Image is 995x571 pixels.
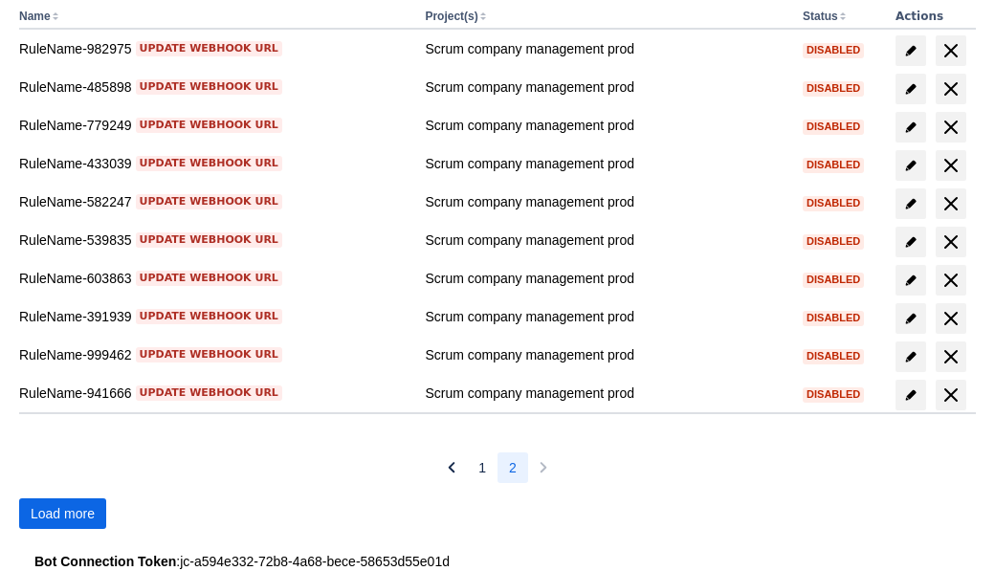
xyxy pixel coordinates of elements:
span: edit [903,43,918,58]
div: RuleName-391939 [19,307,409,326]
span: delete [940,345,962,368]
button: Next [528,452,559,483]
div: RuleName-582247 [19,192,409,211]
span: Update webhook URL [140,232,278,248]
span: Load more [31,498,95,529]
button: Previous [436,452,467,483]
div: Scrum company management prod [425,77,787,97]
th: Actions [888,5,976,30]
span: delete [940,384,962,406]
button: Name [19,10,51,23]
span: Disabled [803,160,864,170]
div: Scrum company management prod [425,269,787,288]
div: RuleName-539835 [19,231,409,250]
div: RuleName-999462 [19,345,409,364]
div: : jc-a594e332-72b8-4a68-bece-58653d55e01d [34,552,961,571]
span: Update webhook URL [140,309,278,324]
div: Scrum company management prod [425,39,787,58]
div: RuleName-779249 [19,116,409,135]
button: Page 1 [467,452,497,483]
span: Disabled [803,198,864,209]
span: delete [940,192,962,215]
div: RuleName-485898 [19,77,409,97]
span: edit [903,158,918,173]
span: delete [940,231,962,253]
nav: Pagination [436,452,559,483]
div: RuleName-603863 [19,269,409,288]
span: Disabled [803,389,864,400]
span: Update webhook URL [140,385,278,401]
span: edit [903,387,918,403]
div: Scrum company management prod [425,116,787,135]
span: Update webhook URL [140,347,278,362]
span: Update webhook URL [140,118,278,133]
span: Update webhook URL [140,194,278,209]
span: delete [940,307,962,330]
span: Disabled [803,236,864,247]
div: RuleName-982975 [19,39,409,58]
span: delete [940,39,962,62]
span: edit [903,311,918,326]
span: Disabled [803,313,864,323]
span: edit [903,273,918,288]
span: delete [940,116,962,139]
span: edit [903,81,918,97]
span: delete [940,77,962,100]
span: edit [903,349,918,364]
div: Scrum company management prod [425,384,787,403]
span: Disabled [803,45,864,55]
span: Update webhook URL [140,41,278,56]
span: Disabled [803,275,864,285]
button: Page 2 [497,452,528,483]
button: Load more [19,498,106,529]
strong: Bot Connection Token [34,554,176,569]
div: Scrum company management prod [425,154,787,173]
span: 1 [478,452,486,483]
button: Project(s) [425,10,477,23]
div: Scrum company management prod [425,345,787,364]
span: Disabled [803,121,864,132]
span: delete [940,154,962,177]
div: RuleName-941666 [19,384,409,403]
span: delete [940,269,962,292]
div: Scrum company management prod [425,231,787,250]
span: Disabled [803,351,864,362]
button: Status [803,10,838,23]
div: Scrum company management prod [425,307,787,326]
span: edit [903,120,918,135]
span: Disabled [803,83,864,94]
span: Update webhook URL [140,271,278,286]
span: Update webhook URL [140,79,278,95]
div: RuleName-433039 [19,154,409,173]
span: edit [903,196,918,211]
span: Update webhook URL [140,156,278,171]
span: 2 [509,452,517,483]
span: edit [903,234,918,250]
div: Scrum company management prod [425,192,787,211]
